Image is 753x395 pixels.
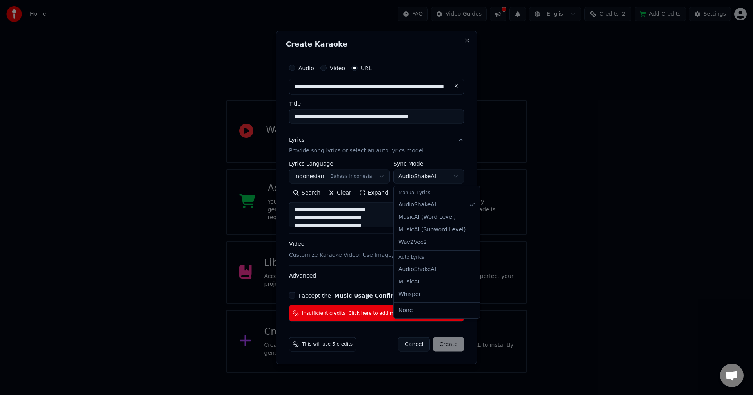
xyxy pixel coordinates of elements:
[395,252,478,263] div: Auto Lyrics
[395,188,478,198] div: Manual Lyrics
[398,290,421,298] span: Whisper
[398,226,466,234] span: MusicAI ( Subword Level )
[398,213,456,221] span: MusicAI ( Word Level )
[398,278,420,286] span: MusicAI
[398,238,427,246] span: Wav2Vec2
[398,201,436,209] span: AudioShakeAI
[398,307,413,314] span: None
[398,265,436,273] span: AudioShakeAI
